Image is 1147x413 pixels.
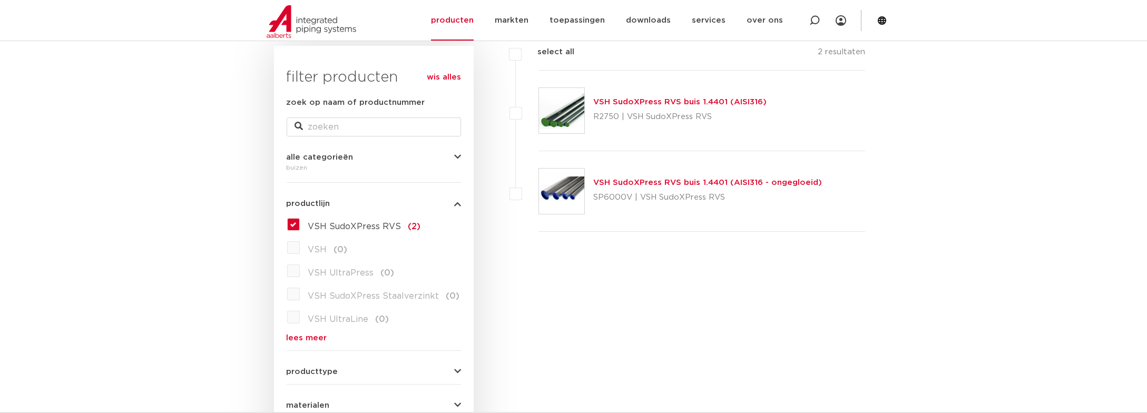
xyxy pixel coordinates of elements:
[287,161,461,174] div: buizen
[593,98,767,106] a: VSH SudoXPress RVS buis 1.4401 (AISI316)
[539,169,584,214] img: Thumbnail for VSH SudoXPress RVS buis 1.4401 (AISI316 - ongegloeid)
[287,153,461,161] button: alle categorieën
[593,189,822,206] p: SP6000V | VSH SudoXPress RVS
[334,245,348,254] span: (0)
[408,222,421,231] span: (2)
[427,71,461,84] a: wis alles
[376,315,389,323] span: (0)
[818,46,865,62] p: 2 resultaten
[308,245,327,254] span: VSH
[308,315,369,323] span: VSH UltraLine
[287,401,461,409] button: materialen
[446,292,460,300] span: (0)
[836,9,846,32] div: my IPS
[287,334,461,342] a: lees meer
[522,46,574,58] label: select all
[287,401,330,409] span: materialen
[308,292,439,300] span: VSH SudoXPress Staalverzinkt
[287,153,354,161] span: alle categorieën
[308,269,374,277] span: VSH UltraPress
[287,67,461,88] h3: filter producten
[287,368,338,376] span: producttype
[287,96,425,109] label: zoek op naam of productnummer
[308,222,401,231] span: VSH SudoXPress RVS
[287,117,461,136] input: zoeken
[593,179,822,186] a: VSH SudoXPress RVS buis 1.4401 (AISI316 - ongegloeid)
[593,109,767,125] p: R2750 | VSH SudoXPress RVS
[381,269,395,277] span: (0)
[287,200,330,208] span: productlijn
[539,88,584,133] img: Thumbnail for VSH SudoXPress RVS buis 1.4401 (AISI316)
[287,200,461,208] button: productlijn
[287,368,461,376] button: producttype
